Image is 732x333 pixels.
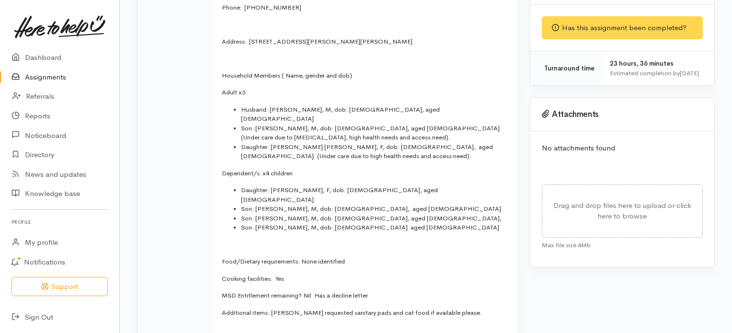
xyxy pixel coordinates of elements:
p: Food/Dietary requirements: None identified [222,257,506,266]
p: Phone: [PHONE_NUMBER] [222,3,506,12]
p: Adult x3: [222,88,506,97]
span: Drag and drop files here to upload or click here to browse [553,201,691,221]
li: Husband: [PERSON_NAME], M, dob: [DEMOGRAPHIC_DATA], aged [DEMOGRAPHIC_DATA] [241,105,506,124]
li: Daughter: [PERSON_NAME], F, dob: [DEMOGRAPHIC_DATA], aged [DEMOGRAPHIC_DATA] [241,185,506,204]
p: Additional items: [PERSON_NAME] requested sanitary pads and cat food if available please. [222,308,506,318]
h6: Profile [11,216,108,229]
li: Son: [PERSON_NAME], M, dob: [DEMOGRAPHIC_DATA], aged [DEMOGRAPHIC_DATA], [241,214,506,223]
td: Turnaround time [530,51,602,86]
li: Daughter: [PERSON_NAME] [PERSON_NAME], F, dob: [DEMOGRAPHIC_DATA], aged [DEMOGRAPHIC_DATA]. (Unde... [241,142,506,161]
li: Son: [PERSON_NAME], M, dob: [DEMOGRAPHIC_DATA] aged [DEMOGRAPHIC_DATA] [241,223,506,232]
p: Address: [STREET_ADDRESS][PERSON_NAME][PERSON_NAME] [222,37,506,46]
p: Dependent/s: x4 children [222,169,506,178]
button: Support [11,277,108,297]
li: Son: [PERSON_NAME], M, dob: [DEMOGRAPHIC_DATA], aged [DEMOGRAPHIC_DATA]. (Under care due to [MEDI... [241,124,506,142]
p: Cooking facilities: Yes [222,274,506,284]
div: Has this assignment been completed? [542,16,703,40]
p: Household Members ( Name, gender and dob) [222,71,506,80]
li: Son: [PERSON_NAME], M, dob: [DEMOGRAPHIC_DATA], aged [DEMOGRAPHIC_DATA] [241,204,506,214]
p: MSD Entitlement remaining? Nil. Has a decline letter [222,291,506,300]
div: Estimated completion by [610,69,703,78]
span: 23 hours, 36 minutes [610,59,674,68]
h3: Attachments [542,110,703,119]
time: [DATE] [680,69,699,77]
p: No attachments found [542,143,703,154]
div: Max file size 4Mb [542,238,703,250]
